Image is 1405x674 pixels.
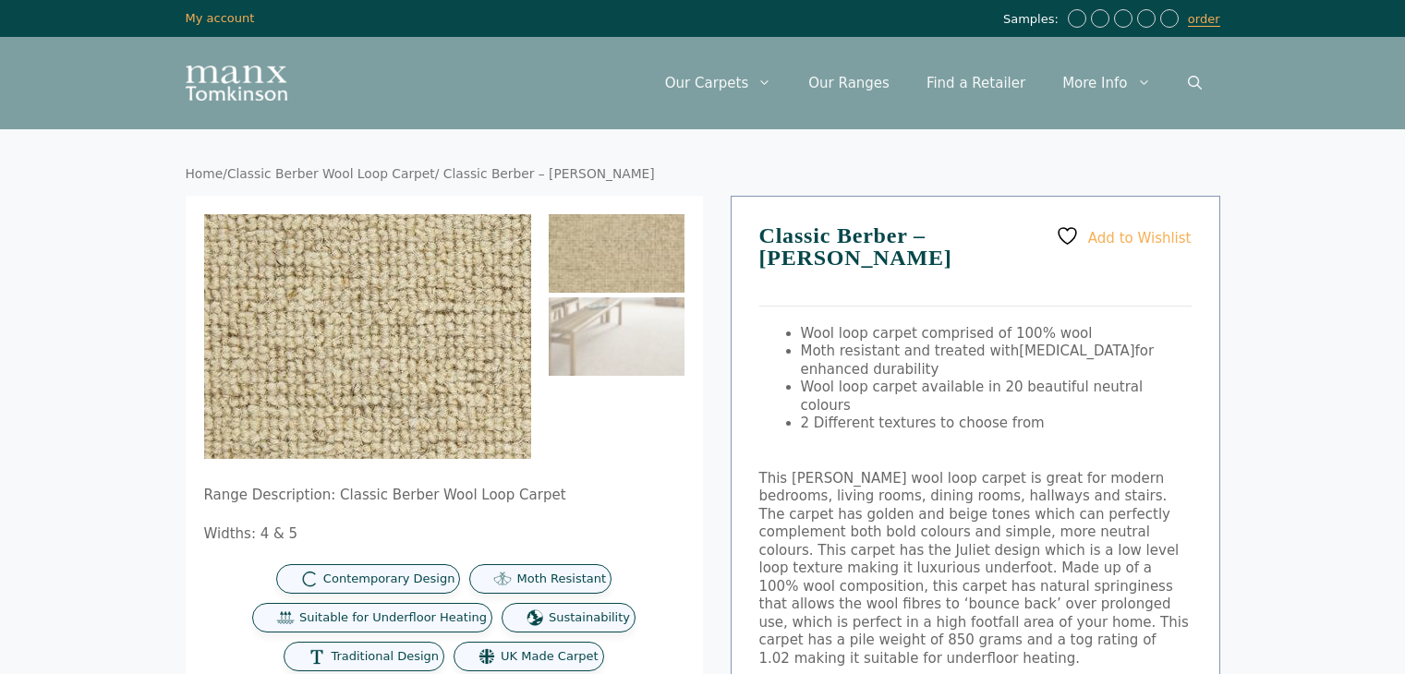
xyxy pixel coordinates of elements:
span: for enhanced durability [801,343,1155,378]
span: Wool loop carpet available in 20 beautiful neutral colours [801,379,1144,414]
nav: Breadcrumb [186,166,1220,183]
span: Samples: [1003,12,1063,28]
a: Open Search Bar [1169,55,1220,111]
p: Widths: 4 & 5 [204,525,684,544]
h1: Classic Berber – [PERSON_NAME] [759,224,1192,307]
span: 2 Different textures to choose from [801,415,1045,431]
a: Classic Berber Wool Loop Carpet [227,166,435,181]
span: Moth Resistant [516,572,606,587]
a: Our Ranges [790,55,908,111]
span: Suitable for Underfloor Heating [299,610,487,626]
img: Manx Tomkinson [186,66,287,101]
nav: Primary [647,55,1220,111]
a: More Info [1044,55,1169,111]
span: [MEDICAL_DATA] [1019,343,1134,359]
span: Wool loop carpet comprised of 100% wool [801,325,1093,342]
a: Find a Retailer [908,55,1044,111]
a: Our Carpets [647,55,791,111]
span: This [PERSON_NAME] wool loop carpet is great for modern bedrooms, living rooms, dining rooms, hal... [759,470,1189,667]
img: Classic Berber - Juliet Oatmeal [549,214,684,293]
a: Home [186,166,224,181]
a: My account [186,11,255,25]
span: Traditional Design [331,649,439,665]
img: Classic Berber [549,297,684,376]
a: order [1188,12,1220,27]
p: Range Description: Classic Berber Wool Loop Carpet [204,487,684,505]
span: Add to Wishlist [1088,229,1192,246]
a: Add to Wishlist [1056,224,1191,247]
span: Contemporary Design [323,572,455,587]
span: Moth resistant and treated with [801,343,1020,359]
span: UK Made Carpet [501,649,598,665]
span: Sustainability [549,610,630,626]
